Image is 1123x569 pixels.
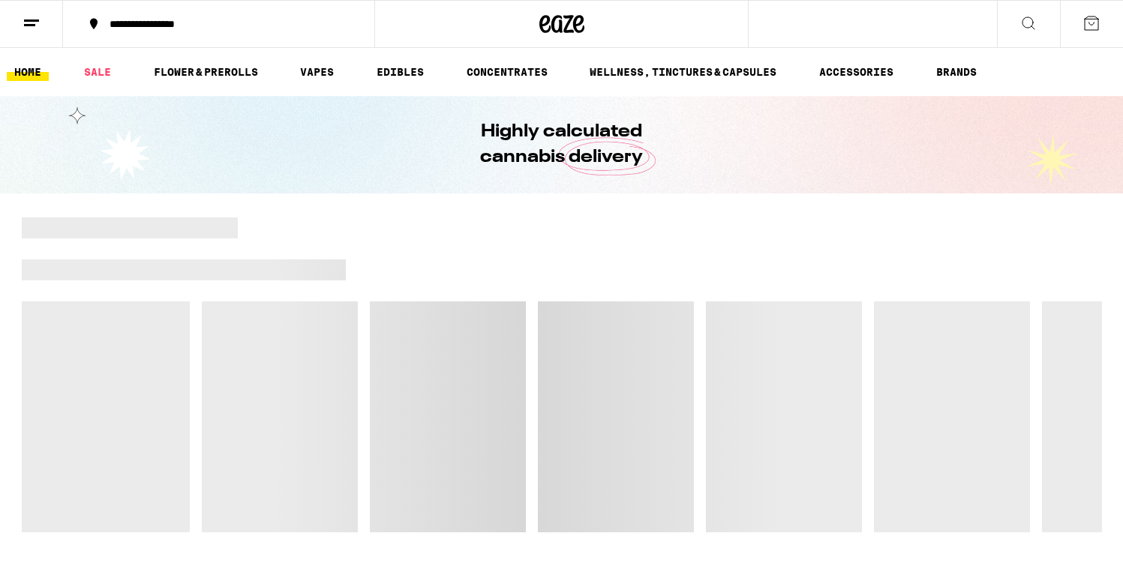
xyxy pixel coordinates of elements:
a: VAPES [293,63,341,81]
a: WELLNESS, TINCTURES & CAPSULES [582,63,784,81]
a: ACCESSORIES [812,63,901,81]
button: BRANDS [929,63,984,81]
a: EDIBLES [369,63,431,81]
a: SALE [77,63,119,81]
a: FLOWER & PREROLLS [146,63,266,81]
a: HOME [7,63,49,81]
h1: Highly calculated cannabis delivery [438,119,686,170]
a: CONCENTRATES [459,63,555,81]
